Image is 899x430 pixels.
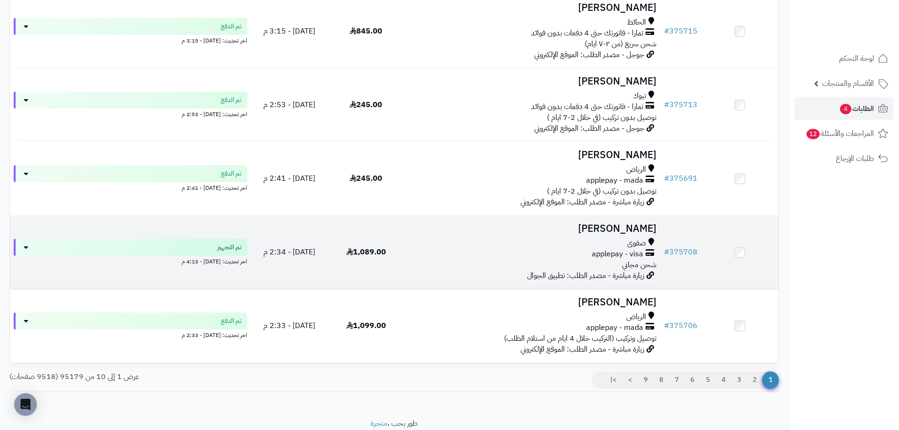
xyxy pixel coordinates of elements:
[14,256,247,266] div: اخر تحديث: [DATE] - 4:13 م
[638,371,654,388] a: 9
[534,123,644,134] span: جوجل - مصدر الطلب: الموقع الإلكتروني
[669,371,685,388] a: 7
[350,173,382,184] span: 245.00
[586,175,643,186] span: applepay - mada
[822,77,874,90] span: الأقسام والمنتجات
[221,95,242,105] span: تم الدفع
[221,169,242,178] span: تم الدفع
[794,147,893,170] a: طلبات الإرجاع
[840,103,852,115] span: 4
[839,52,874,65] span: لوحة التحكم
[664,246,697,258] a: #375708
[521,344,644,355] span: زيارة مباشرة - مصدر الطلب: الموقع الإلكتروني
[664,99,669,110] span: #
[664,25,697,37] a: #375715
[350,25,382,37] span: 845.00
[521,196,644,208] span: زيارة مباشرة - مصدر الطلب: الموقع الإلكتروني
[664,320,669,331] span: #
[627,238,646,249] span: صفوى
[2,371,394,382] div: عرض 1 إلى 10 من 95179 (9518 صفحات)
[14,182,247,192] div: اخر تحديث: [DATE] - 2:41 م
[221,316,242,326] span: تم الدفع
[684,371,700,388] a: 6
[408,2,656,13] h3: [PERSON_NAME]
[14,109,247,118] div: اخر تحديث: [DATE] - 2:53 م
[731,371,747,388] a: 3
[626,312,646,322] span: الرياض
[700,371,716,388] a: 5
[531,28,643,39] span: تمارا - فاتورتك حتى 4 دفعات بدون فوائد
[592,249,643,260] span: applepay - visa
[408,223,656,234] h3: [PERSON_NAME]
[664,173,697,184] a: #375691
[408,297,656,308] h3: [PERSON_NAME]
[664,99,697,110] a: #375713
[14,393,37,416] div: Open Intercom Messenger
[370,418,387,429] a: متجرة
[218,243,242,252] span: تم التجهيز
[626,164,646,175] span: الرياض
[794,122,893,145] a: المراجعات والأسئلة12
[527,270,644,281] span: زيارة مباشرة - مصدر الطلب: تطبيق الجوال
[664,320,697,331] a: #375706
[221,22,242,31] span: تم الدفع
[794,97,893,120] a: الطلبات4
[794,47,893,70] a: لوحة التحكم
[664,246,669,258] span: #
[806,127,874,140] span: المراجعات والأسئلة
[263,99,315,110] span: [DATE] - 2:53 م
[531,101,643,112] span: تمارا - فاتورتك حتى 4 دفعات بدون فوائد
[747,371,763,388] a: 2
[664,25,669,37] span: #
[622,371,638,388] a: >
[263,320,315,331] span: [DATE] - 2:33 م
[633,91,646,101] span: تبوك
[547,112,656,123] span: توصيل بدون تركيب (في خلال 2-7 ايام )
[653,371,669,388] a: 8
[836,152,874,165] span: طلبات الإرجاع
[627,17,646,28] span: الحائط
[534,49,644,60] span: جوجل - مصدر الطلب: الموقع الإلكتروني
[715,371,731,388] a: 4
[622,259,656,270] span: شحن مجاني
[586,322,643,333] span: applepay - mada
[504,333,656,344] span: توصيل وتركيب (التركيب خلال 4 ايام من استلام الطلب)
[839,102,874,115] span: الطلبات
[585,38,656,50] span: شحن سريع (من ٢-٧ ايام)
[346,320,386,331] span: 1,099.00
[408,150,656,160] h3: [PERSON_NAME]
[762,371,779,388] span: 1
[408,76,656,87] h3: [PERSON_NAME]
[547,185,656,197] span: توصيل بدون تركيب (في خلال 2-7 ايام )
[14,329,247,339] div: اخر تحديث: [DATE] - 2:33 م
[263,25,315,37] span: [DATE] - 3:15 م
[806,128,821,140] span: 12
[263,173,315,184] span: [DATE] - 2:41 م
[350,99,382,110] span: 245.00
[664,173,669,184] span: #
[263,246,315,258] span: [DATE] - 2:34 م
[835,8,890,27] img: logo-2.png
[604,371,622,388] a: >|
[14,35,247,45] div: اخر تحديث: [DATE] - 3:15 م
[346,246,386,258] span: 1,089.00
